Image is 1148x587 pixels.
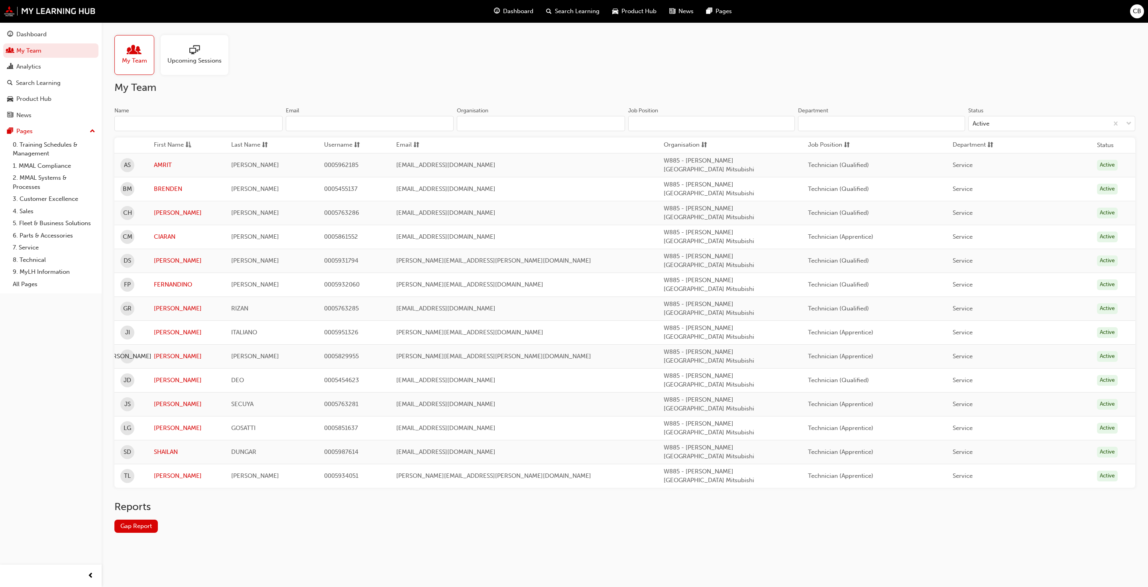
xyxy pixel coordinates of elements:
button: Job Positionsorting-icon [808,140,852,150]
span: W885 - [PERSON_NAME][GEOGRAPHIC_DATA] Mitsubishi [664,372,754,389]
span: guage-icon [494,6,500,16]
h2: Reports [114,501,1135,513]
div: Name [114,107,129,115]
span: W885 - [PERSON_NAME][GEOGRAPHIC_DATA] Mitsubishi [664,468,754,484]
span: JD [124,376,131,385]
a: SHAILAN [154,448,219,457]
span: Upcoming Sessions [167,56,222,65]
span: Technician (Qualified) [808,281,869,288]
button: Departmentsorting-icon [953,140,997,150]
span: Dashboard [503,7,533,16]
span: up-icon [90,126,95,137]
span: Service [953,161,973,169]
div: Active [1097,471,1118,481]
button: First Nameasc-icon [154,140,198,150]
span: GR [123,304,132,313]
span: [PERSON_NAME] [231,233,279,240]
span: CM [123,232,132,241]
span: Organisation [664,140,700,150]
a: [PERSON_NAME] [154,471,219,481]
a: Upcoming Sessions [161,35,235,75]
span: 0005932060 [324,281,360,288]
span: 0005763285 [324,305,359,312]
span: CH [123,208,132,218]
a: Product Hub [3,92,98,106]
a: AMRIT [154,161,219,170]
span: sorting-icon [262,140,268,150]
span: Technician (Qualified) [808,305,869,312]
span: [EMAIL_ADDRESS][DOMAIN_NAME] [396,305,495,312]
span: [PERSON_NAME][EMAIL_ADDRESS][DOMAIN_NAME] [396,281,543,288]
span: ITALIANO [231,329,257,336]
div: Active [1097,399,1118,410]
span: CB [1133,7,1141,16]
a: Search Learning [3,76,98,90]
span: sorting-icon [413,140,419,150]
span: Service [953,281,973,288]
span: Service [953,305,973,312]
span: 0005763281 [324,400,358,408]
span: Product Hub [621,7,657,16]
span: TL [124,471,131,481]
input: Job Position [628,116,795,131]
div: Active [1097,255,1118,266]
span: W885 - [PERSON_NAME][GEOGRAPHIC_DATA] Mitsubishi [664,420,754,436]
span: [PERSON_NAME] [231,281,279,288]
span: W885 - [PERSON_NAME][GEOGRAPHIC_DATA] Mitsubishi [664,205,754,221]
span: 0005951326 [324,329,358,336]
a: CIARAN [154,232,219,241]
span: guage-icon [7,31,13,38]
span: Service [953,329,973,336]
span: 0005861552 [324,233,358,240]
span: search-icon [7,80,13,87]
span: Technician (Qualified) [808,185,869,192]
span: people-icon [7,47,13,55]
span: LG [124,424,131,433]
div: Pages [16,127,33,136]
span: 0005987614 [324,448,358,455]
span: [EMAIL_ADDRESS][DOMAIN_NAME] [396,161,495,169]
span: W885 - [PERSON_NAME][GEOGRAPHIC_DATA] Mitsubishi [664,181,754,197]
span: W885 - [PERSON_NAME][GEOGRAPHIC_DATA] Mitsubishi [664,444,754,460]
span: 0005931794 [324,257,358,264]
span: Service [953,185,973,192]
h2: My Team [114,81,1135,94]
span: [PERSON_NAME] [231,472,279,479]
div: Active [1097,232,1118,242]
span: GOSATTI [231,424,256,432]
a: [PERSON_NAME] [154,424,219,433]
span: Job Position [808,140,842,150]
a: Dashboard [3,27,98,42]
a: 3. Customer Excellence [10,193,98,205]
span: W885 - [PERSON_NAME][GEOGRAPHIC_DATA] Mitsubishi [664,277,754,293]
a: 4. Sales [10,205,98,218]
span: Service [953,472,973,479]
span: Technician (Qualified) [808,209,869,216]
span: Technician (Qualified) [808,257,869,264]
a: 1. MMAL Compliance [10,160,98,172]
a: pages-iconPages [700,3,738,20]
span: W885 - [PERSON_NAME][GEOGRAPHIC_DATA] Mitsubishi [664,253,754,269]
a: [PERSON_NAME] [154,304,219,313]
span: [EMAIL_ADDRESS][DOMAIN_NAME] [396,400,495,408]
span: pages-icon [706,6,712,16]
span: AS [124,161,131,170]
div: Product Hub [16,94,51,104]
span: chart-icon [7,63,13,71]
a: car-iconProduct Hub [606,3,663,20]
span: W885 - [PERSON_NAME][GEOGRAPHIC_DATA] Mitsubishi [664,396,754,412]
div: Dashboard [16,30,47,39]
span: 0005829955 [324,353,359,360]
span: 0005934051 [324,472,358,479]
span: SD [124,448,131,457]
a: 2. MMAL Systems & Processes [10,172,98,193]
span: Email [396,140,412,150]
span: [EMAIL_ADDRESS][DOMAIN_NAME] [396,185,495,192]
input: Email [286,116,454,131]
span: DUNGAR [231,448,256,455]
div: Active [1097,279,1118,290]
span: Service [953,400,973,408]
div: Email [286,107,299,115]
span: W885 - [PERSON_NAME][GEOGRAPHIC_DATA] Mitsubishi [664,157,754,173]
div: Active [1097,160,1118,171]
